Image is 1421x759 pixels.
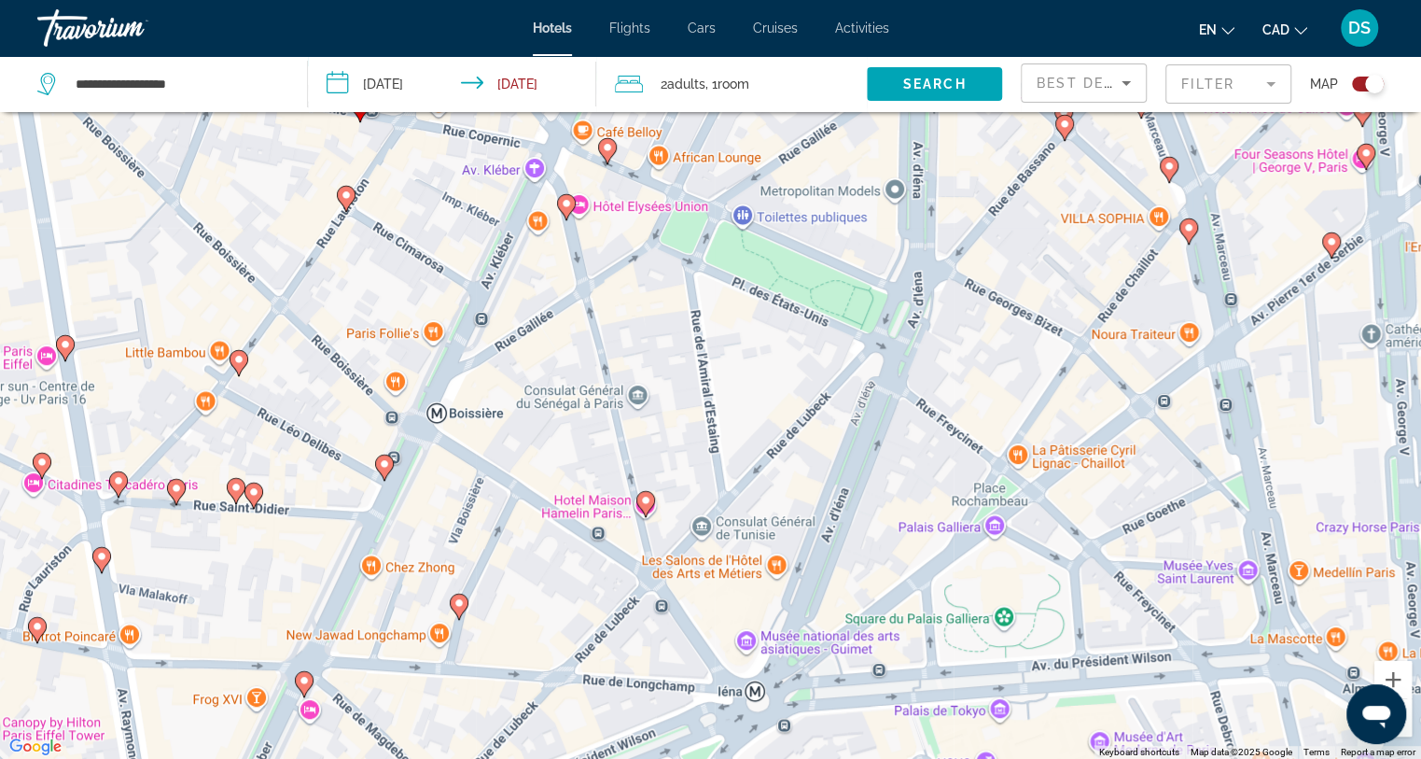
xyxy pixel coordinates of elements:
[1191,747,1292,757] span: Map data ©2025 Google
[1335,8,1384,48] button: User Menu
[533,21,572,35] a: Hotels
[660,71,704,97] span: 2
[1303,747,1330,757] a: Terms (opens in new tab)
[49,49,205,63] div: Domain: [DOMAIN_NAME]
[1262,22,1289,37] span: CAD
[1037,72,1131,94] mat-select: Sort by
[1346,684,1406,744] iframe: Button to launch messaging window
[1199,16,1234,43] button: Change language
[835,21,889,35] a: Activities
[1199,22,1217,37] span: en
[609,21,650,35] a: Flights
[37,4,224,52] a: Travorium
[5,735,66,759] a: Open this area in Google Maps (opens a new window)
[1338,76,1384,92] button: Toggle map
[688,21,716,35] a: Cars
[1165,63,1291,105] button: Filter
[596,56,867,112] button: Travelers: 2 adults, 0 children
[1037,76,1134,91] span: Best Deals
[903,77,967,91] span: Search
[30,49,45,63] img: website_grey.svg
[1341,747,1415,757] a: Report a map error
[1099,746,1179,759] button: Keyboard shortcuts
[186,108,201,123] img: tab_keywords_by_traffic_grey.svg
[71,110,167,122] div: Domain Overview
[1348,19,1371,37] span: DS
[704,71,748,97] span: , 1
[50,108,65,123] img: tab_domain_overview_orange.svg
[206,110,314,122] div: Keywords by Traffic
[666,77,704,91] span: Adults
[753,21,798,35] a: Cruises
[5,735,66,759] img: Google
[1374,661,1412,698] button: Zoom in
[30,30,45,45] img: logo_orange.svg
[1262,16,1307,43] button: Change currency
[52,30,91,45] div: v 4.0.25
[308,56,597,112] button: Check-in date: Nov 26, 2025 Check-out date: Nov 30, 2025
[717,77,748,91] span: Room
[867,67,1002,101] button: Search
[1310,71,1338,97] span: Map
